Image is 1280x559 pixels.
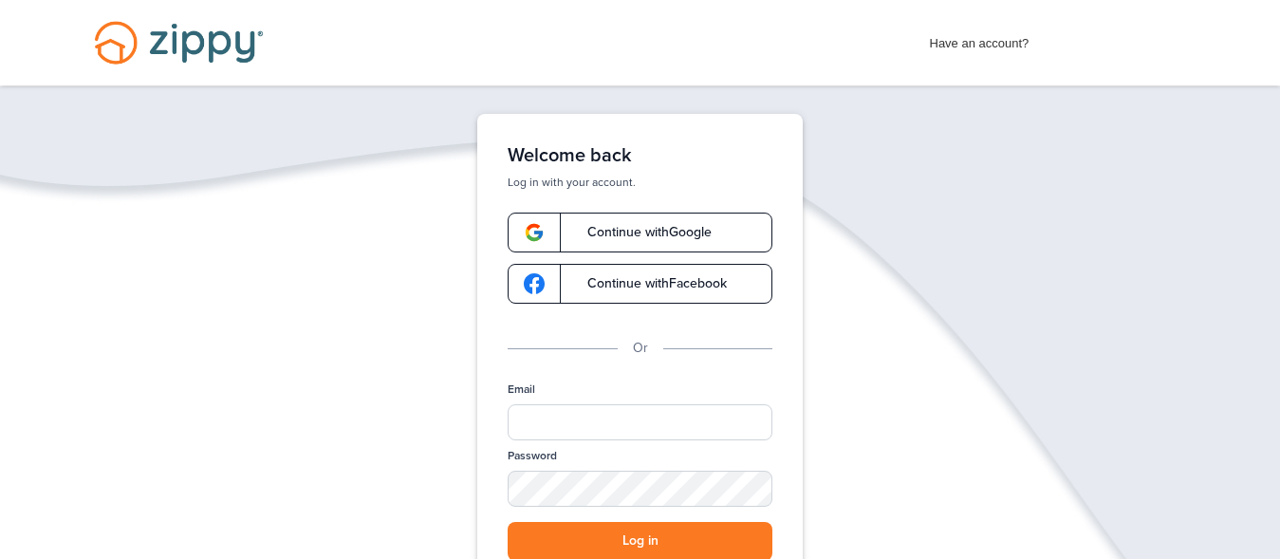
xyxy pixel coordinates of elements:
[633,338,648,359] p: Or
[508,448,557,464] label: Password
[508,213,772,252] a: google-logoContinue withGoogle
[508,175,772,190] p: Log in with your account.
[568,277,727,290] span: Continue with Facebook
[508,382,535,398] label: Email
[568,226,712,239] span: Continue with Google
[508,471,772,507] input: Password
[524,222,545,243] img: google-logo
[524,273,545,294] img: google-logo
[508,144,772,167] h1: Welcome back
[930,24,1030,54] span: Have an account?
[508,404,772,440] input: Email
[508,264,772,304] a: google-logoContinue withFacebook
